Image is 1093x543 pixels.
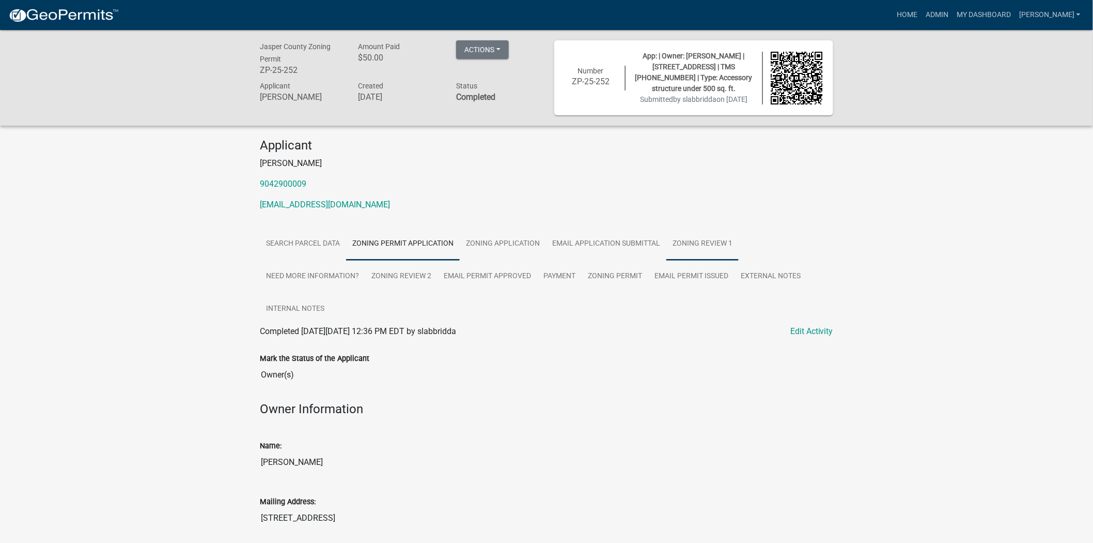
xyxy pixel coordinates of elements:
[260,65,342,75] h6: ZP-25-252
[537,260,582,293] a: Payment
[260,355,369,363] label: Mark the Status of the Applicant
[460,228,546,261] a: Zoning Application
[635,52,753,93] span: App: | Owner: [PERSON_NAME] | [STREET_ADDRESS] | TMS [PHONE_NUMBER] | Type: Accessory structure u...
[893,5,922,25] a: Home
[578,67,604,75] span: Number
[640,95,747,103] span: Submitted on [DATE]
[456,82,477,90] span: Status
[565,77,617,86] h6: ZP-25-252
[260,443,282,450] label: Name:
[260,82,290,90] span: Applicant
[260,326,456,336] span: Completed [DATE][DATE] 12:36 PM EDT by slabbridda
[358,53,441,63] h6: $50.00
[260,260,365,293] a: Need More Information?
[358,82,383,90] span: Created
[260,138,833,153] h4: Applicant
[922,5,953,25] a: Admin
[582,260,648,293] a: Zoning Permit
[456,92,495,102] strong: Completed
[260,157,833,170] p: [PERSON_NAME]
[438,260,537,293] a: Email Permit Approved
[260,92,342,102] h6: [PERSON_NAME]
[735,260,807,293] a: External Notes
[358,42,400,51] span: Amount Paid
[358,92,441,102] h6: [DATE]
[771,52,823,104] img: QR code
[365,260,438,293] a: Zoning Review 2
[673,95,716,103] span: by slabbridda
[1015,5,1085,25] a: [PERSON_NAME]
[346,228,460,261] a: Zoning Permit Application
[666,228,739,261] a: Zoning Review 1
[546,228,666,261] a: Email Application Submittal
[260,228,346,261] a: Search Parcel Data
[260,499,316,506] label: Mailing Address:
[260,200,390,209] a: [EMAIL_ADDRESS][DOMAIN_NAME]
[260,179,306,189] a: 9042900009
[260,42,331,63] span: Jasper County Zoning Permit
[260,402,833,417] h4: Owner Information
[456,40,509,59] button: Actions
[790,325,833,338] a: Edit Activity
[648,260,735,293] a: Email Permit Issued
[953,5,1015,25] a: My Dashboard
[260,293,331,326] a: Internal Notes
